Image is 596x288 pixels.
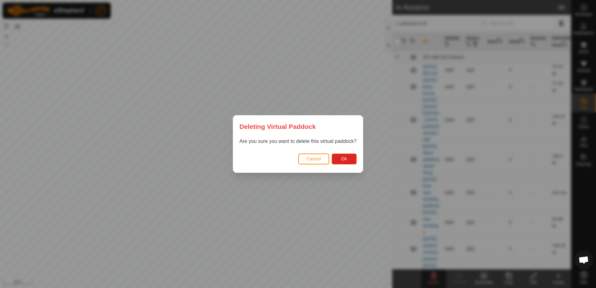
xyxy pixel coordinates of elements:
p: Are you sure you want to delete this virtual paddock? [239,138,356,145]
button: Ok [332,154,357,164]
span: Cancel [306,156,321,161]
div: Open chat [574,251,593,269]
span: Deleting Virtual Paddock [239,122,316,131]
button: Cancel [298,154,329,164]
span: Ok [341,156,347,161]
